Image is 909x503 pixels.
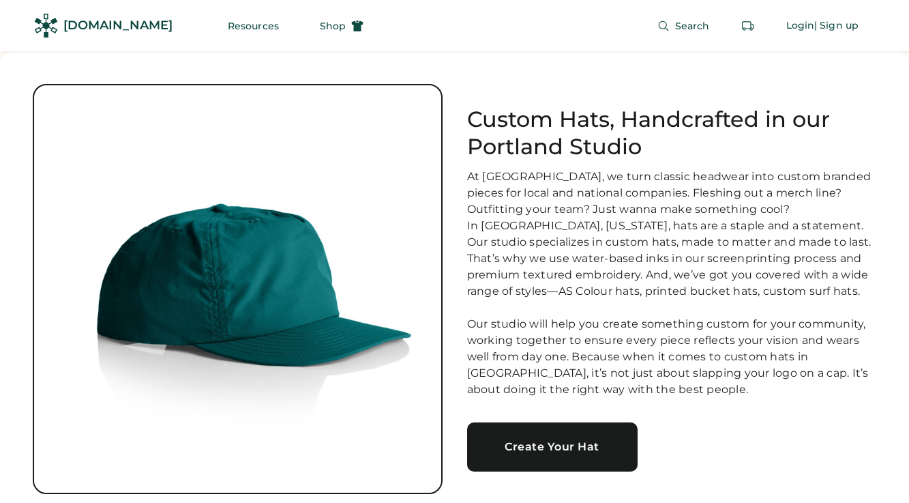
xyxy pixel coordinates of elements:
button: Shop [303,12,380,40]
span: Shop [320,21,346,31]
div: | Sign up [814,19,859,33]
div: At [GEOGRAPHIC_DATA], we turn classic headwear into custom branded pieces for local and national ... [467,169,877,398]
button: Resources [211,12,295,40]
button: Retrieve an order [734,12,762,40]
div: [DOMAIN_NAME] [63,17,173,34]
span: Search [675,21,710,31]
h1: Custom Hats, Handcrafted in our Portland Studio [467,106,877,160]
div: Login [786,19,815,33]
img: Rendered Logo - Screens [34,14,58,38]
a: Create Your Hat [467,422,638,472]
button: Search [641,12,726,40]
img: no [34,85,441,493]
div: Create Your Hat [483,442,621,452]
